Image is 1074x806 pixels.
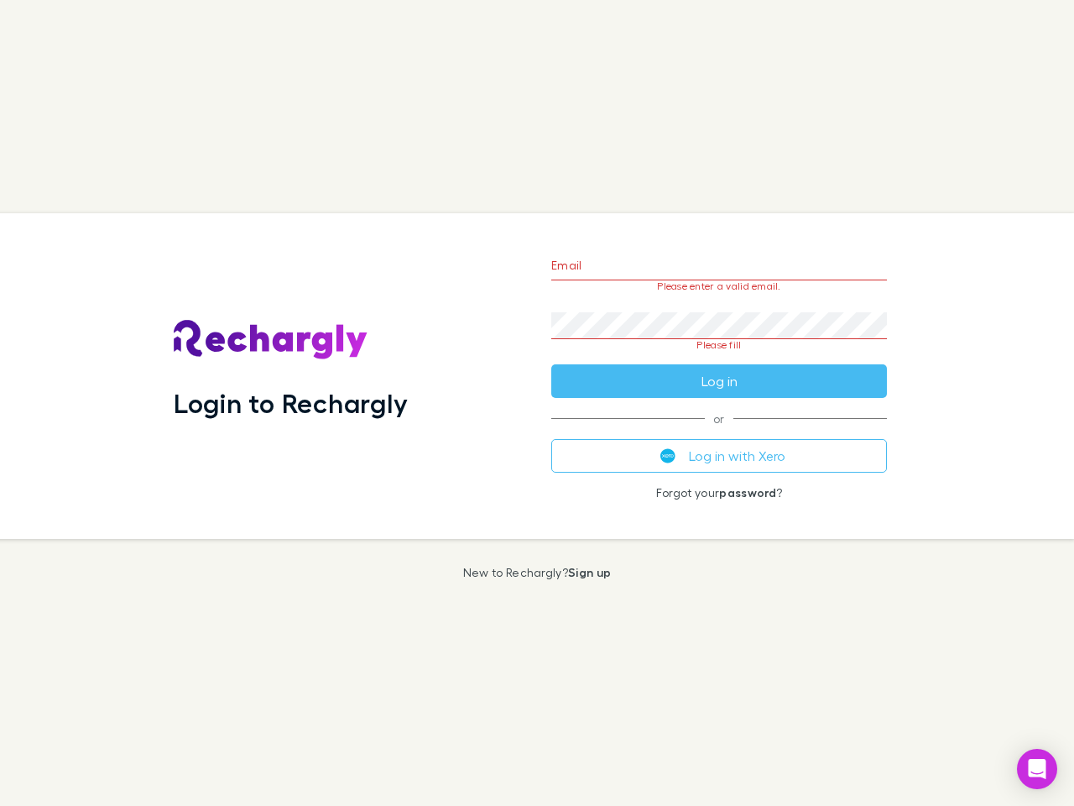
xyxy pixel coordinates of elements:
div: Open Intercom Messenger [1017,749,1057,789]
p: Please fill [551,339,887,351]
button: Log in [551,364,887,398]
p: Forgot your ? [551,486,887,500]
p: New to Rechargly? [463,566,612,579]
a: password [719,485,776,500]
span: or [551,418,887,419]
h1: Login to Rechargly [174,387,408,419]
button: Log in with Xero [551,439,887,473]
p: Please enter a valid email. [551,280,887,292]
img: Xero's logo [660,448,675,463]
img: Rechargly's Logo [174,320,368,360]
a: Sign up [568,565,611,579]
